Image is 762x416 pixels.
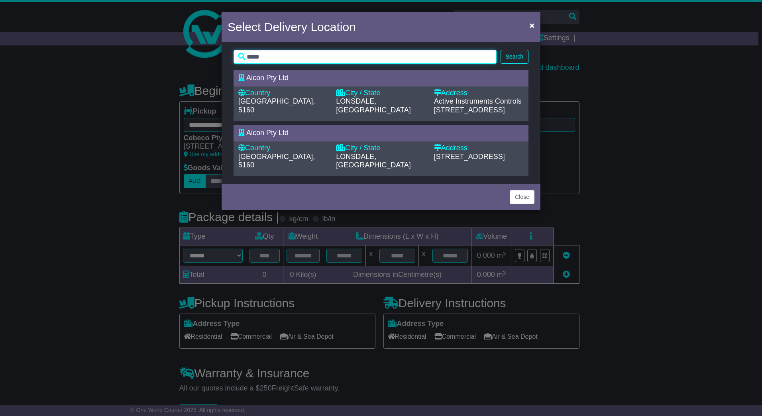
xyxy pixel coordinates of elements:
span: [STREET_ADDRESS] [434,153,505,161]
span: Aicon Pty Ltd [246,129,289,137]
button: Close [526,17,538,33]
div: Address [434,89,524,98]
div: Country [238,89,328,98]
div: City / State [336,89,426,98]
div: City / State [336,144,426,153]
span: LONSDALE, [GEOGRAPHIC_DATA] [336,97,410,114]
span: LONSDALE, [GEOGRAPHIC_DATA] [336,153,410,169]
div: Address [434,144,524,153]
button: Close [510,190,534,204]
div: Country [238,144,328,153]
span: Active Instruments Controls [434,97,522,105]
h4: Select Delivery Location [228,18,356,36]
button: Search [501,50,528,64]
span: [GEOGRAPHIC_DATA], 5160 [238,97,315,114]
span: Aicon Pty Ltd [246,74,289,82]
span: [GEOGRAPHIC_DATA], 5160 [238,153,315,169]
span: [STREET_ADDRESS] [434,106,505,114]
span: × [530,21,534,30]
